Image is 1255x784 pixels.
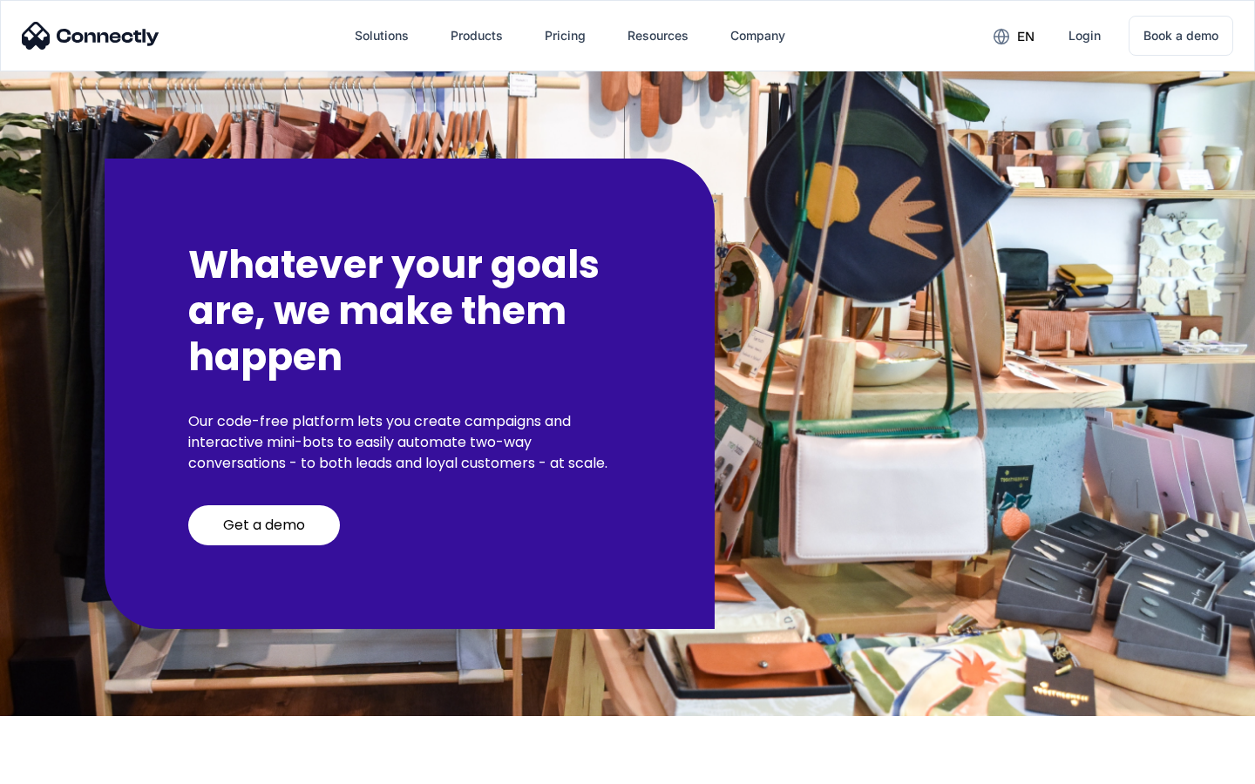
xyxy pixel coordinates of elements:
[188,242,631,380] h2: Whatever your goals are, we make them happen
[1068,24,1101,48] div: Login
[1017,24,1035,49] div: en
[355,24,409,48] div: Solutions
[545,24,586,48] div: Pricing
[531,15,600,57] a: Pricing
[17,754,105,778] aside: Language selected: English
[223,517,305,534] div: Get a demo
[627,24,689,48] div: Resources
[1129,16,1233,56] a: Book a demo
[451,24,503,48] div: Products
[730,24,785,48] div: Company
[1055,15,1115,57] a: Login
[22,22,159,50] img: Connectly Logo
[188,411,631,474] p: Our code-free platform lets you create campaigns and interactive mini-bots to easily automate two...
[188,505,340,545] a: Get a demo
[35,754,105,778] ul: Language list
